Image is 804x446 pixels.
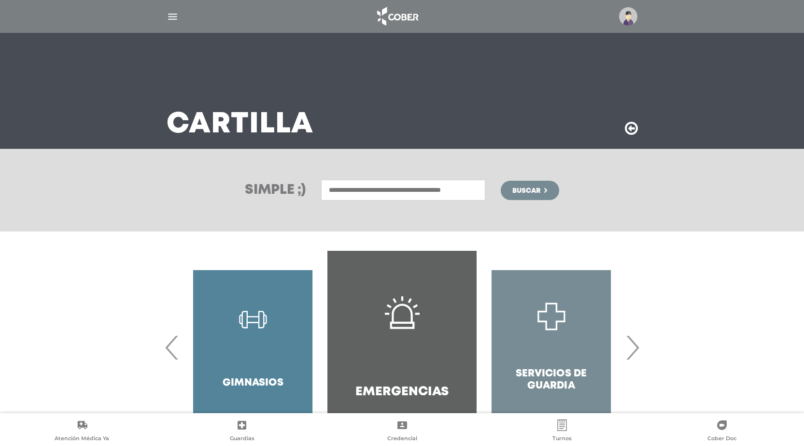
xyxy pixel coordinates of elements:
h3: Simple ;) [245,184,306,197]
span: Turnos [552,435,572,444]
a: Cober Doc [642,419,802,444]
a: Guardias [162,419,322,444]
span: Guardias [230,435,254,444]
a: Emergencias [327,251,477,444]
img: Cober_menu-lines-white.svg [167,11,179,23]
a: Credencial [322,419,482,444]
img: logo_cober_home-white.png [372,5,423,28]
h3: Cartilla [167,112,313,137]
h4: Emergencias [355,385,449,400]
span: Next [623,321,642,374]
span: Atención Médica Ya [55,435,109,444]
a: Turnos [482,419,642,444]
button: Buscar [501,181,559,200]
span: Buscar [512,187,540,194]
span: Previous [163,321,182,374]
span: Cober Doc [707,435,736,444]
span: Credencial [387,435,417,444]
img: profile-placeholder.svg [619,7,637,26]
a: Atención Médica Ya [2,419,162,444]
